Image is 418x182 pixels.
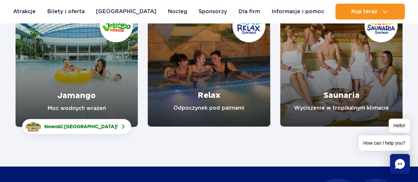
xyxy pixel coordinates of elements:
[271,4,324,19] a: Informacje i pomoc
[390,154,410,174] div: Chat
[13,4,36,19] a: Atrakcje
[199,4,227,19] a: Sponsorzy
[359,135,410,151] span: How can I help you?
[96,4,156,19] a: [GEOGRAPHIC_DATA]
[168,4,187,19] a: Nocleg
[280,4,402,127] a: Saunaria
[148,4,270,127] a: Relax
[16,4,138,127] a: Jamango
[335,4,405,19] button: Kup teraz
[64,124,116,129] span: [GEOGRAPHIC_DATA]
[239,4,260,19] a: Dla firm
[389,119,410,133] span: Hello!
[47,4,85,19] a: Bilety i oferta
[22,119,131,134] a: Nowość:[GEOGRAPHIC_DATA]!
[44,123,118,130] span: Nowość: !
[351,9,377,15] span: Kup teraz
